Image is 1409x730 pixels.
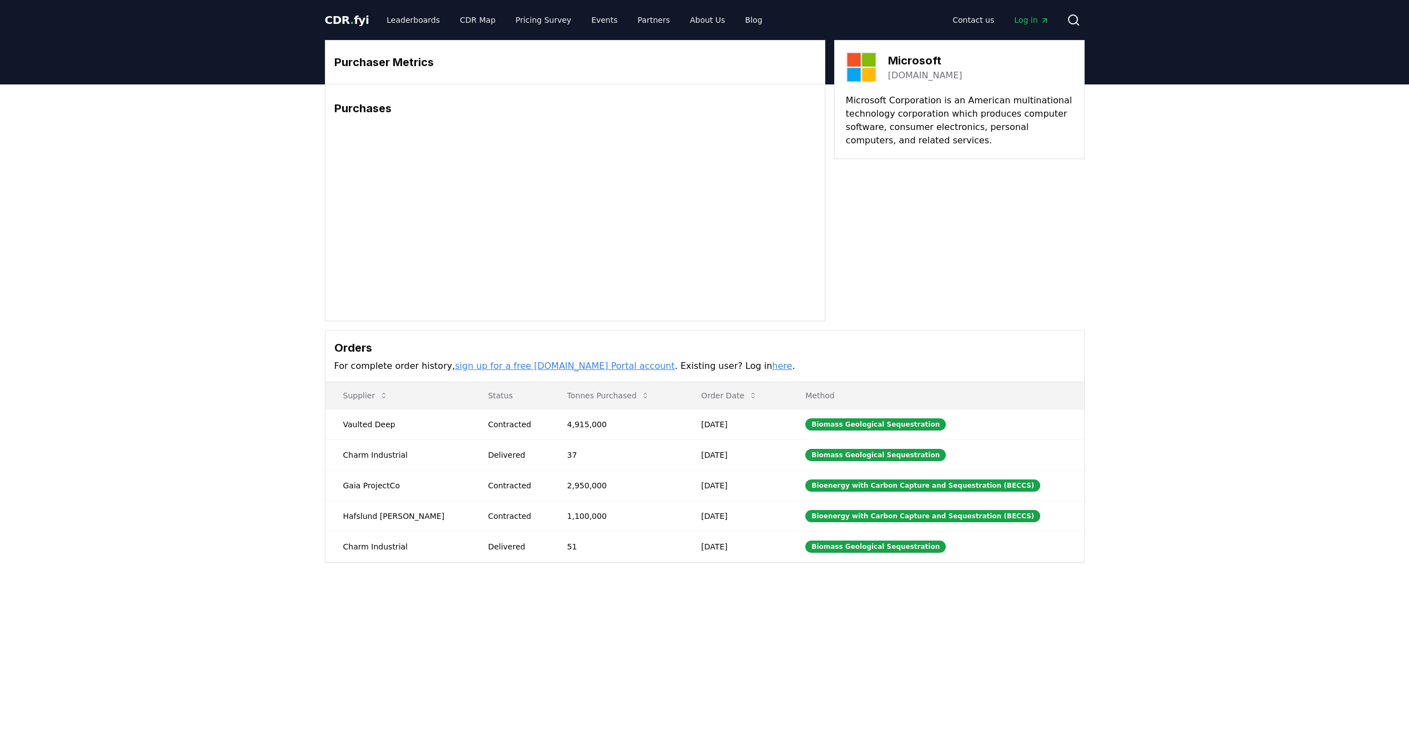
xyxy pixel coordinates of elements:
nav: Main [378,10,771,30]
nav: Main [944,10,1057,30]
td: Charm Industrial [325,439,470,470]
h3: Purchases [334,100,816,117]
td: 2,950,000 [549,470,684,501]
div: Contracted [488,511,540,522]
a: Log in [1005,10,1057,30]
td: Charm Industrial [325,531,470,562]
button: Order Date [693,384,767,407]
td: 1,100,000 [549,501,684,531]
a: sign up for a free [DOMAIN_NAME] Portal account [455,361,675,371]
div: Biomass Geological Sequestration [805,541,946,553]
td: 37 [549,439,684,470]
span: CDR fyi [325,13,369,27]
p: Method [796,390,1075,401]
button: Supplier [334,384,398,407]
a: Blog [736,10,771,30]
a: Contact us [944,10,1003,30]
td: Gaia ProjectCo [325,470,470,501]
a: Events [583,10,626,30]
img: Microsoft-logo [846,52,877,83]
div: Biomass Geological Sequestration [805,418,946,431]
td: [DATE] [684,501,788,531]
div: Bioenergy with Carbon Capture and Sequestration (BECCS) [805,510,1040,522]
td: 4,915,000 [549,409,684,439]
button: Tonnes Purchased [558,384,659,407]
span: . [350,13,354,27]
div: Contracted [488,419,540,430]
p: Status [479,390,540,401]
a: Pricing Survey [507,10,580,30]
a: Leaderboards [378,10,449,30]
a: CDR Map [451,10,504,30]
td: [DATE] [684,409,788,439]
span: Log in [1014,14,1049,26]
a: here [772,361,792,371]
h3: Purchaser Metrics [334,54,816,71]
a: Partners [629,10,679,30]
h3: Orders [334,339,1075,356]
div: Contracted [488,480,540,491]
h3: Microsoft [888,52,962,69]
td: [DATE] [684,470,788,501]
div: Biomass Geological Sequestration [805,449,946,461]
td: Vaulted Deep [325,409,470,439]
a: CDR.fyi [325,12,369,28]
div: Delivered [488,449,540,461]
td: Hafslund [PERSON_NAME] [325,501,470,531]
div: Delivered [488,541,540,552]
a: About Us [681,10,734,30]
p: For complete order history, . Existing user? Log in . [334,359,1075,373]
div: Bioenergy with Carbon Capture and Sequestration (BECCS) [805,479,1040,492]
td: [DATE] [684,439,788,470]
td: [DATE] [684,531,788,562]
a: [DOMAIN_NAME] [888,69,962,82]
p: Microsoft Corporation is an American multinational technology corporation which produces computer... [846,94,1073,147]
td: 51 [549,531,684,562]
